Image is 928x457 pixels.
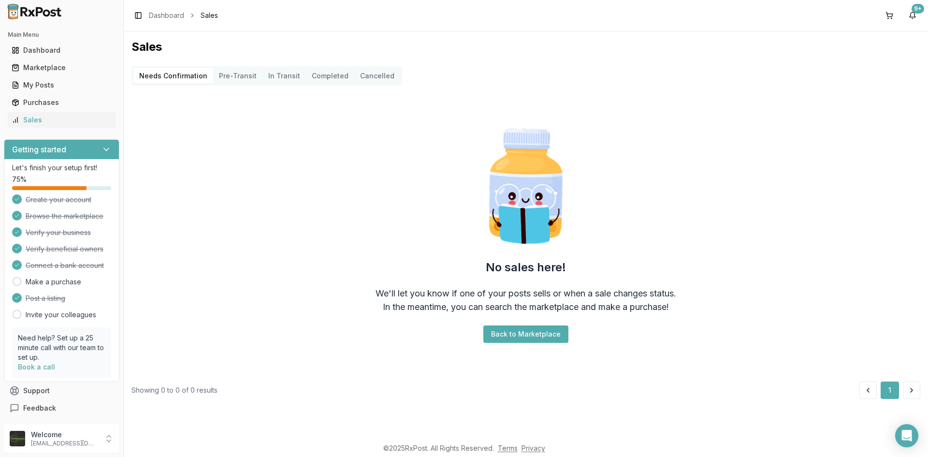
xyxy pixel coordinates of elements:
span: Browse the marketplace [26,211,103,221]
button: Feedback [4,399,119,417]
a: Dashboard [149,11,184,20]
div: Purchases [12,98,112,107]
button: My Posts [4,77,119,93]
h2: No sales here! [486,260,566,275]
a: Dashboard [8,42,116,59]
div: Showing 0 to 0 of 0 results [131,385,217,395]
div: We'll let you know if one of your posts sells or when a sale changes status. [376,287,676,300]
span: Feedback [23,403,56,413]
button: Pre-Transit [213,68,262,84]
button: Purchases [4,95,119,110]
span: 75 % [12,175,27,184]
a: My Posts [8,76,116,94]
div: Dashboard [12,45,112,55]
span: Create your account [26,195,91,205]
button: In Transit [262,68,306,84]
p: Need help? Set up a 25 minute call with our team to set up. [18,333,105,362]
div: 9+ [912,4,924,14]
a: Invite your colleagues [26,310,96,320]
a: Book a call [18,363,55,371]
span: Post a listing [26,294,65,303]
img: Smart Pill Bottle [464,124,588,248]
div: Open Intercom Messenger [895,424,918,447]
div: Marketplace [12,63,112,73]
div: Sales [12,115,112,125]
p: [EMAIL_ADDRESS][DOMAIN_NAME] [31,440,98,447]
nav: breadcrumb [149,11,218,20]
div: My Posts [12,80,112,90]
button: 9+ [905,8,920,23]
button: Cancelled [354,68,400,84]
div: In the meantime, you can search the marketplace and make a purchase! [383,300,669,314]
a: Make a purchase [26,277,81,287]
h2: Main Menu [8,31,116,39]
img: User avatar [10,431,25,446]
button: Dashboard [4,43,119,58]
button: Completed [306,68,354,84]
img: RxPost Logo [4,4,66,19]
p: Welcome [31,430,98,440]
a: Marketplace [8,59,116,76]
a: Purchases [8,94,116,111]
p: Let's finish your setup first! [12,163,111,173]
button: Support [4,382,119,399]
button: 1 [881,382,899,399]
a: Privacy [522,444,545,452]
button: Sales [4,112,119,128]
h3: Getting started [12,144,66,155]
span: Verify your business [26,228,91,237]
a: Sales [8,111,116,129]
span: Connect a bank account [26,261,104,270]
span: Verify beneficial owners [26,244,103,254]
span: Sales [201,11,218,20]
a: Terms [498,444,518,452]
button: Back to Marketplace [483,325,568,343]
button: Marketplace [4,60,119,75]
h1: Sales [131,39,920,55]
button: Needs Confirmation [133,68,213,84]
